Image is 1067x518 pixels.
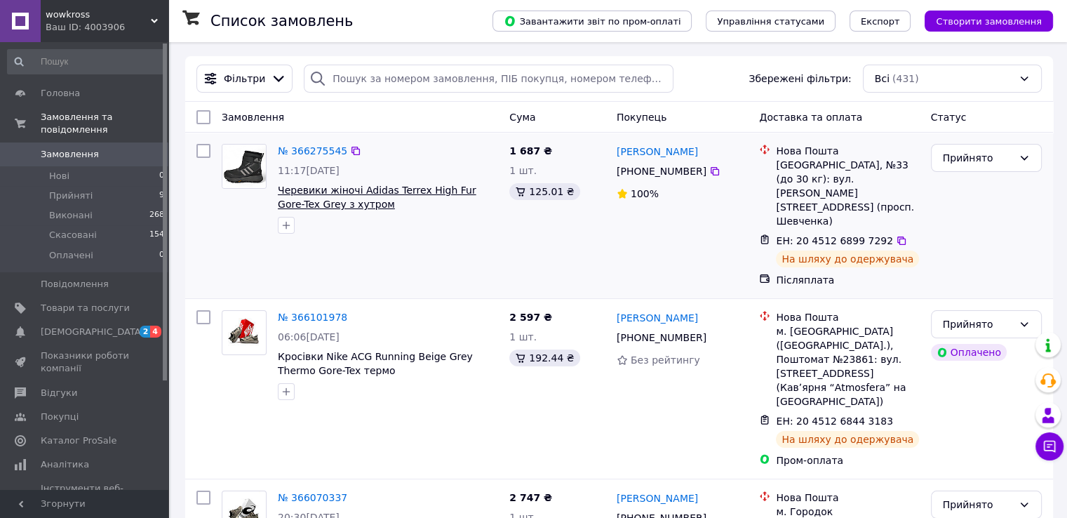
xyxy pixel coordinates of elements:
[7,49,166,74] input: Пошук
[943,150,1013,166] div: Прийнято
[861,16,900,27] span: Експорт
[46,8,151,21] span: wowkross
[492,11,692,32] button: Завантажити звіт по пром-оплаті
[41,278,109,291] span: Повідомлення
[509,492,552,503] span: 2 747 ₴
[222,145,266,188] img: Фото товару
[776,416,893,427] span: ЕН: 20 4512 6844 3183
[776,273,919,287] div: Післяплата
[41,148,99,161] span: Замовлення
[41,326,145,338] span: [DEMOGRAPHIC_DATA]
[41,482,130,507] span: Інструменти веб-майстра та SEO
[509,312,552,323] span: 2 597 ₴
[150,326,161,338] span: 4
[41,458,89,471] span: Аналітика
[278,351,473,376] a: Кросівки Nike ACG Running Beige Grey Thermo Gore-Tex термо
[41,350,130,375] span: Показники роботи компанії
[504,15,680,27] span: Завантажити звіт по пром-оплаті
[509,112,535,123] span: Cума
[776,491,919,505] div: Нова Пошта
[149,209,164,222] span: 268
[943,317,1013,332] div: Прийнято
[49,190,93,202] span: Прийняті
[776,158,919,228] div: [GEOGRAPHIC_DATA], №33 (до 30 кг): вул. [PERSON_NAME][STREET_ADDRESS] (просп. Шевченка)
[49,170,69,182] span: Нові
[159,170,164,182] span: 0
[706,11,836,32] button: Управління статусами
[159,190,164,202] span: 9
[936,16,1042,27] span: Створити замовлення
[278,145,347,157] a: № 366275545
[228,311,261,354] img: Фото товару
[617,491,698,505] a: [PERSON_NAME]
[41,302,130,314] span: Товари та послуги
[49,209,93,222] span: Виконані
[631,188,659,199] span: 100%
[509,331,537,343] span: 1 шт.
[210,13,353,29] h1: Список замовлень
[222,112,284,123] span: Замовлення
[617,112,666,123] span: Покупець
[911,15,1053,26] a: Створити замовлення
[749,72,851,86] span: Збережені фільтри:
[159,249,164,262] span: 0
[49,229,97,241] span: Скасовані
[892,73,919,84] span: (431)
[509,183,579,200] div: 125.01 ₴
[776,453,919,467] div: Пром-оплата
[509,350,579,366] div: 192.44 ₴
[49,249,93,262] span: Оплачені
[41,411,79,423] span: Покупці
[222,144,267,189] a: Фото товару
[931,344,1007,361] div: Оплачено
[278,331,340,343] span: 06:06[DATE]
[41,387,77,399] span: Відгуки
[875,72,890,86] span: Всі
[776,324,919,409] div: м. [GEOGRAPHIC_DATA] ([GEOGRAPHIC_DATA].), Поштомат №23861: вул. [STREET_ADDRESS] (Кавʼярня “Atmo...
[614,328,709,347] div: [PHONE_NUMBER]
[631,354,700,366] span: Без рейтингу
[850,11,911,32] button: Експорт
[46,21,168,34] div: Ваш ID: 4003906
[925,11,1053,32] button: Створити замовлення
[617,311,698,325] a: [PERSON_NAME]
[222,310,267,355] a: Фото товару
[278,165,340,176] span: 11:17[DATE]
[278,312,347,323] a: № 366101978
[776,251,919,267] div: На шляху до одержувача
[41,87,80,100] span: Головна
[776,310,919,324] div: Нова Пошта
[224,72,265,86] span: Фільтри
[1035,432,1063,460] button: Чат з покупцем
[617,145,698,159] a: [PERSON_NAME]
[304,65,673,93] input: Пошук за номером замовлення, ПІБ покупця, номером телефону, Email, номером накладної
[278,492,347,503] a: № 366070337
[776,431,919,448] div: На шляху до одержувача
[149,229,164,241] span: 154
[278,185,476,210] a: Черевики жіночі Adidas Terrex High Fur Gore-Tex Grey з хутром
[943,497,1013,512] div: Прийнято
[717,16,824,27] span: Управління статусами
[140,326,151,338] span: 2
[41,434,116,447] span: Каталог ProSale
[509,145,552,157] span: 1 687 ₴
[41,111,168,136] span: Замовлення та повідомлення
[759,112,862,123] span: Доставка та оплата
[776,144,919,158] div: Нова Пошта
[614,161,709,181] div: [PHONE_NUMBER]
[931,112,967,123] span: Статус
[509,165,537,176] span: 1 шт.
[776,235,893,246] span: ЕН: 20 4512 6899 7292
